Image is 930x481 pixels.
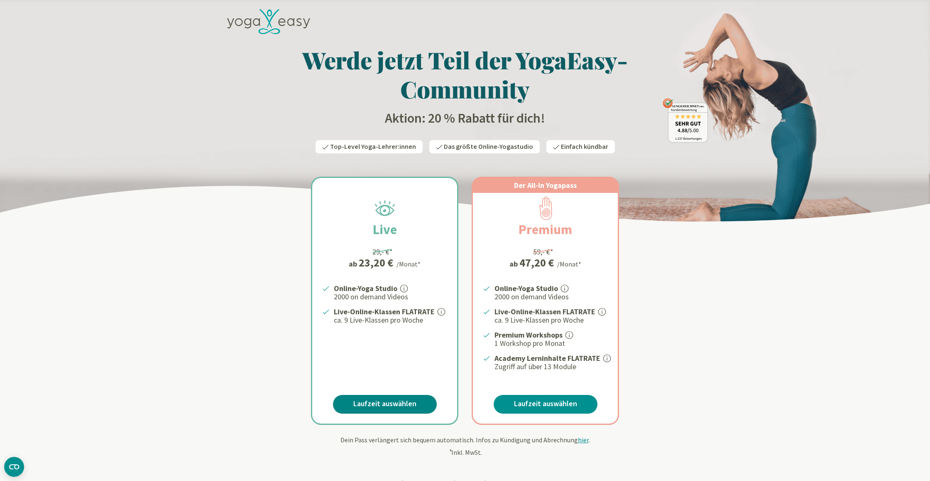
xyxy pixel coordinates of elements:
[444,142,533,151] span: Das größte Online-Yogastudio
[334,292,447,302] p: 2000 on demand Videos
[499,220,592,239] h2: Premium
[222,435,708,457] div: Dein Pass verlängert sich bequem automatisch. Infos zu Kündigung und Abrechnung . Inkl. MwSt.
[494,338,608,348] p: 1 Workshop pro Monat
[359,257,393,268] div: 23,20 €
[509,258,519,269] span: ab
[494,307,595,316] strong: Live-Online-Klassen FLATRATE
[494,395,597,414] a: Laufzeit auswählen
[561,142,608,151] span: Einfach kündbar
[334,284,397,293] strong: Online-Yoga Studio
[349,258,359,269] span: ab
[494,362,608,372] p: Zugriff auf über 13 Module
[494,292,608,302] p: 2000 on demand Videos
[494,330,563,340] strong: Premium Workshops
[4,457,24,477] button: CMP-Widget öffnen
[494,284,558,293] strong: Online-Yoga Studio
[519,257,554,268] div: 47,20 €
[334,307,435,316] strong: Live-Online-Klassen FLATRATE
[333,395,437,414] a: Laufzeit auswählen
[372,246,393,257] div: 29,- €*
[353,220,417,239] h2: Live
[533,246,553,257] div: 59,- €*
[396,259,421,269] div: /Monat*
[578,436,589,444] span: hier
[494,353,600,363] strong: Academy Lerninhalte FLATRATE
[334,315,447,325] p: ca. 9 Live-Klassen pro Woche
[494,315,608,325] p: ca. 9 Live-Klassen pro Woche
[330,142,416,151] span: Top-Level Yoga-Lehrer:innen
[514,180,577,190] span: Der All-In Yogapass
[222,45,708,104] h1: Werde jetzt Teil der YogaEasy-Community
[663,98,708,143] img: ausgezeichnet_badge.png
[557,259,581,269] div: /Monat*
[222,110,708,127] h2: Aktion: 20 % Rabatt für dich!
